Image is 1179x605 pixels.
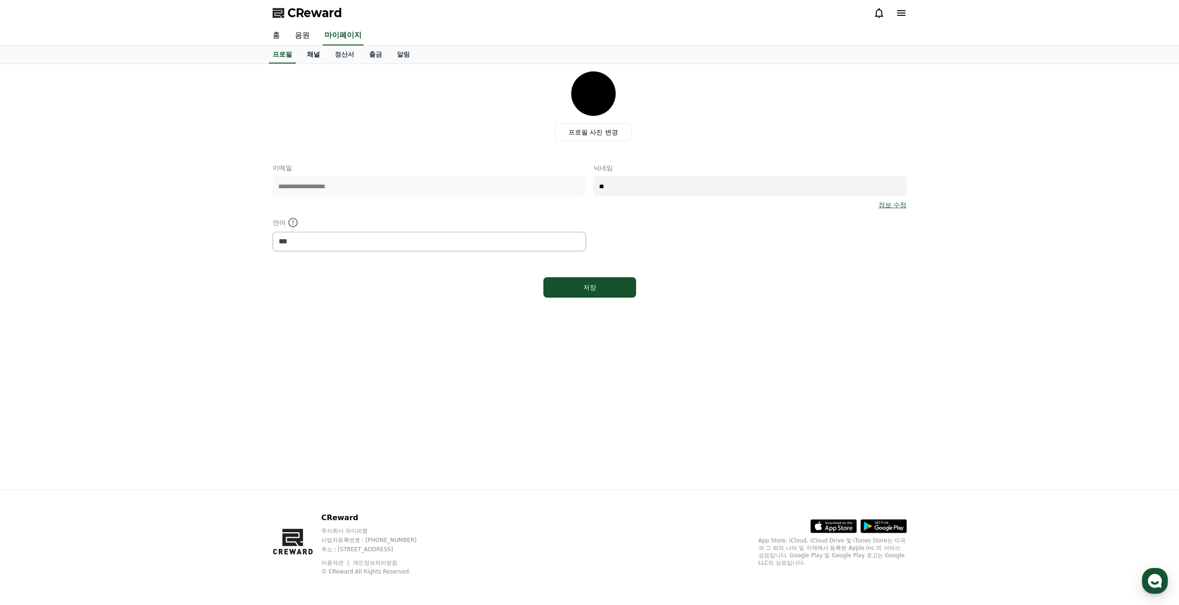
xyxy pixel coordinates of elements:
p: 이메일 [273,163,586,172]
span: CReward [287,6,342,20]
span: 설정 [143,308,154,315]
a: 마이페이지 [323,26,363,45]
p: 사업자등록번호 : [PHONE_NUMBER] [321,536,434,544]
a: 개인정보처리방침 [353,560,397,566]
a: 홈 [3,294,61,317]
div: 저장 [562,283,618,292]
p: 언어 [273,217,586,228]
span: 홈 [29,308,35,315]
p: 주소 : [STREET_ADDRESS] [321,546,434,553]
a: 정보 수정 [879,200,906,210]
p: © CReward All Rights Reserved. [321,568,434,575]
button: 저장 [543,277,636,298]
span: 대화 [85,308,96,316]
label: 프로필 사진 변경 [555,123,631,141]
img: profile_image [571,71,616,116]
a: 정산서 [327,46,362,64]
a: 홈 [265,26,287,45]
a: 설정 [120,294,178,317]
p: CReward [321,512,434,523]
a: 이용약관 [321,560,351,566]
a: 프로필 [269,46,296,64]
p: App Store, iCloud, iCloud Drive 및 iTunes Store는 미국과 그 밖의 나라 및 지역에서 등록된 Apple Inc.의 서비스 상표입니다. Goo... [758,537,907,567]
a: 대화 [61,294,120,317]
a: 채널 [300,46,327,64]
a: 출금 [362,46,389,64]
p: 주식회사 와이피랩 [321,527,434,535]
a: 알림 [389,46,417,64]
a: 음원 [287,26,317,45]
p: 닉네임 [593,163,907,172]
a: CReward [273,6,342,20]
